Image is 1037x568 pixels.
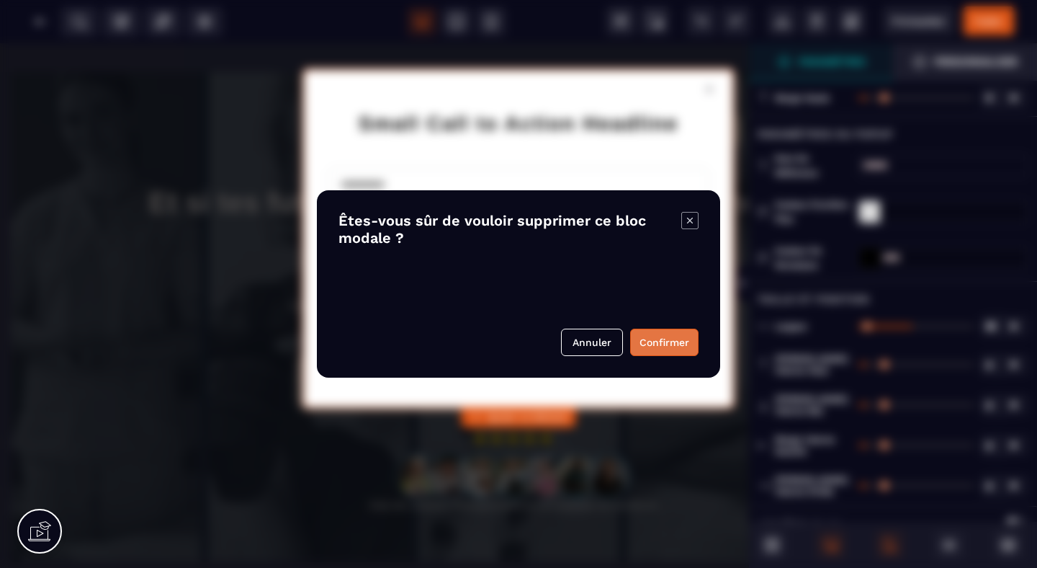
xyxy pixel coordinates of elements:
[318,62,719,99] h2: Small Call to Action Headline
[630,329,699,356] button: Confirmer
[338,212,681,247] h4: Êtes-vous sûr de vouloir supprimer ce bloc modale ?
[561,329,623,356] button: Annuler
[691,32,728,69] a: Close
[328,262,709,295] button: ENVOYER LA DEMANDE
